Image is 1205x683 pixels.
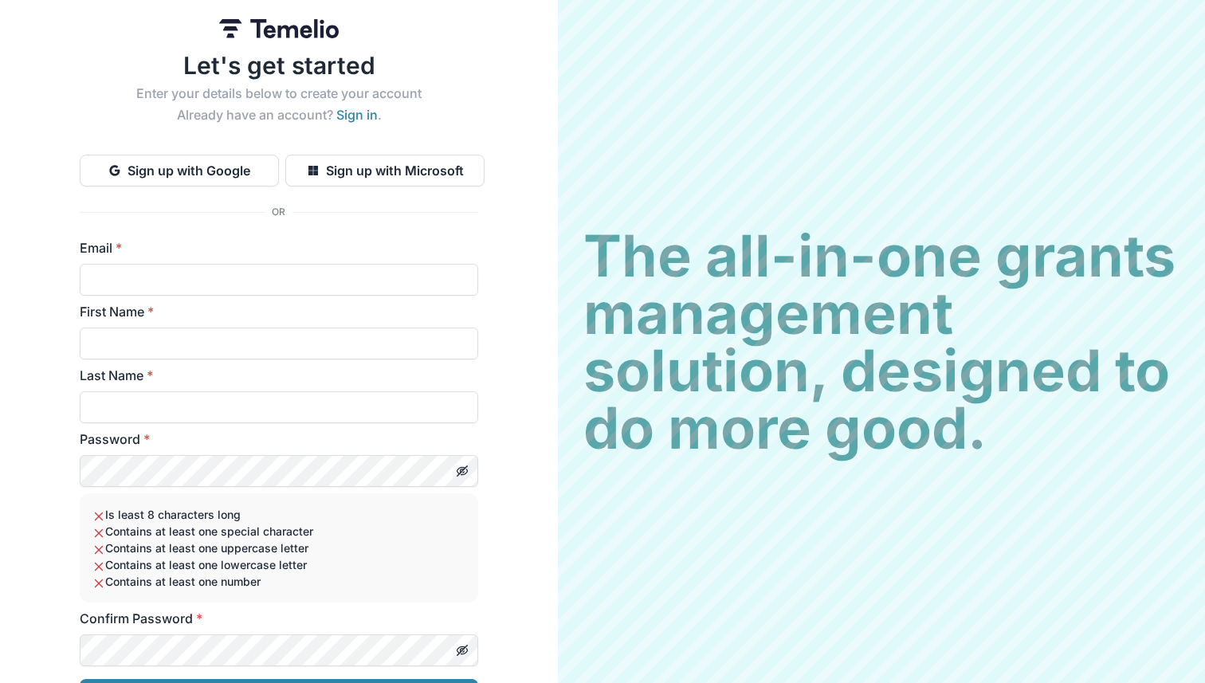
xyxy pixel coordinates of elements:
label: Last Name [80,366,469,385]
label: First Name [80,302,469,321]
h2: Already have an account? . [80,108,478,123]
a: Sign in [336,107,378,123]
label: Password [80,430,469,449]
li: Contains at least one number [92,573,465,590]
li: Contains at least one lowercase letter [92,556,465,573]
li: Contains at least one uppercase letter [92,540,465,556]
button: Sign up with Microsoft [285,155,485,186]
h2: Enter your details below to create your account [80,86,478,101]
button: Toggle password visibility [449,458,475,484]
li: Contains at least one special character [92,523,465,540]
h1: Let's get started [80,51,478,80]
li: Is least 8 characters long [92,506,465,523]
button: Sign up with Google [80,155,279,186]
img: Temelio [219,19,339,38]
label: Email [80,238,469,257]
label: Confirm Password [80,609,469,628]
button: Toggle password visibility [449,638,475,663]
